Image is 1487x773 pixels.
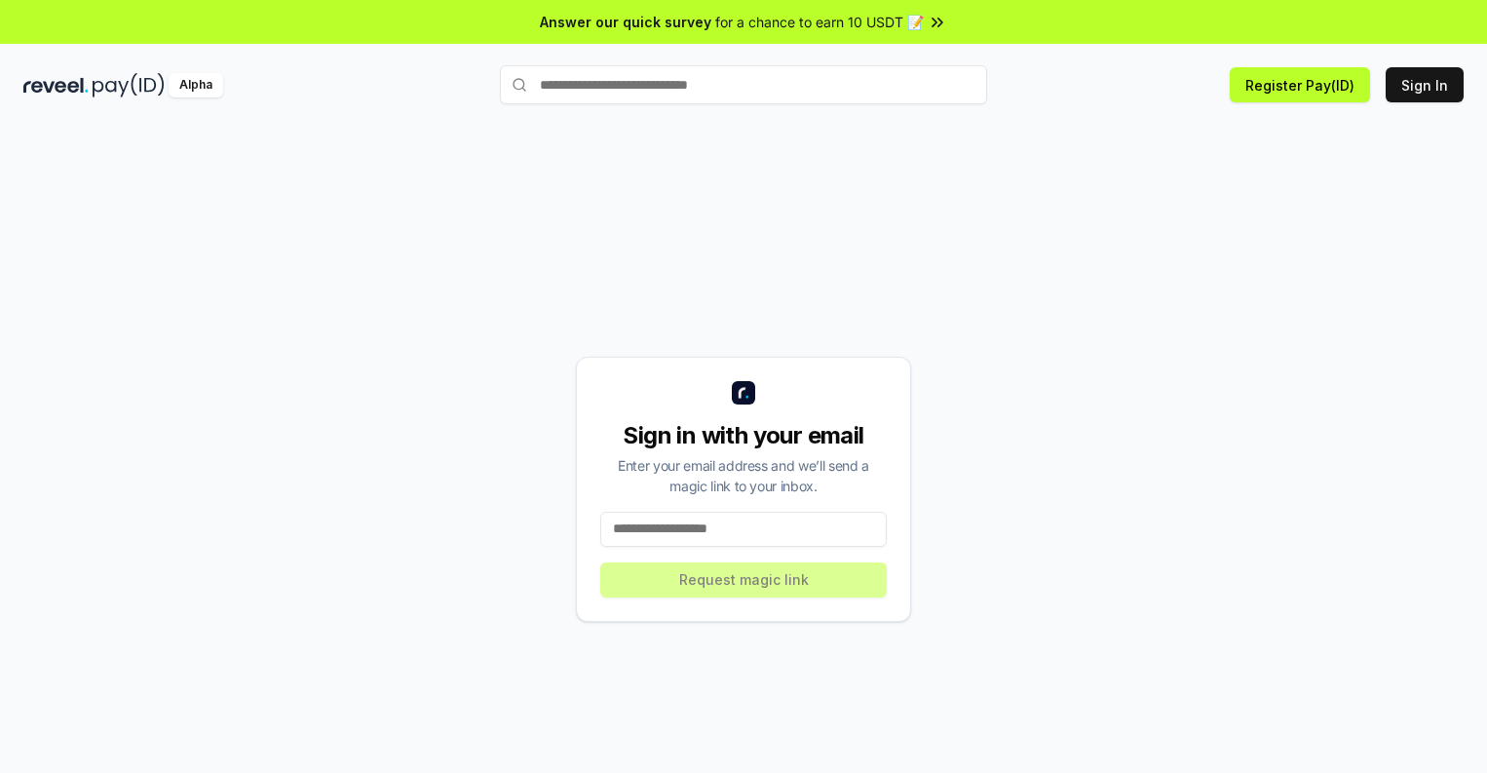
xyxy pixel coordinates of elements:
img: reveel_dark [23,73,89,97]
span: Answer our quick survey [540,12,711,32]
img: pay_id [93,73,165,97]
button: Register Pay(ID) [1230,67,1370,102]
img: logo_small [732,381,755,405]
div: Enter your email address and we’ll send a magic link to your inbox. [600,455,887,496]
div: Sign in with your email [600,420,887,451]
div: Alpha [169,73,223,97]
span: for a chance to earn 10 USDT 📝 [715,12,924,32]
button: Sign In [1386,67,1464,102]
